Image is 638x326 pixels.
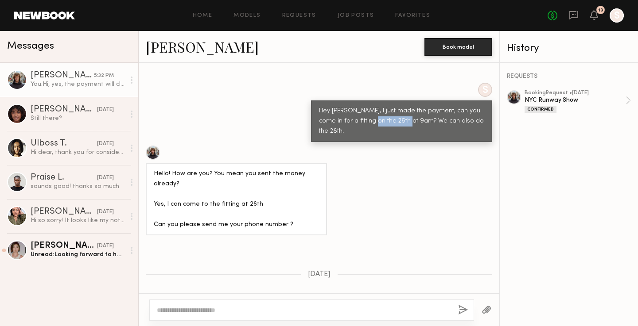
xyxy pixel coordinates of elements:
[31,71,94,80] div: [PERSON_NAME]
[424,42,492,50] a: Book model
[233,13,261,19] a: Models
[319,106,484,137] div: Hey [PERSON_NAME], I just made the payment, can you come in for a fitting on the 26th at 9am? We ...
[94,72,114,80] div: 5:32 PM
[525,90,631,113] a: bookingRequest •[DATE]NYC Runway ShowConfirmed
[31,216,125,225] div: Hi so sorry! It looks like my notifications were turned off on the app. Thank you for the info. I...
[610,8,624,23] a: S
[97,140,114,148] div: [DATE]
[525,106,556,113] div: Confirmed
[31,148,125,157] div: Hi dear, thank you for considering me for the show however I will be out of town that date but le...
[97,208,114,216] div: [DATE]
[31,242,97,250] div: [PERSON_NAME]
[193,13,213,19] a: Home
[31,182,125,191] div: sounds good! thanks so much
[31,173,97,182] div: Praise L.
[31,105,97,114] div: [PERSON_NAME]
[31,207,97,216] div: [PERSON_NAME]
[338,13,374,19] a: Job Posts
[424,38,492,56] button: Book model
[525,90,626,96] div: booking Request • [DATE]
[97,174,114,182] div: [DATE]
[97,106,114,114] div: [DATE]
[31,80,125,88] div: You: Hi, yes, the payment will clear once the project wraps up. Let me know if you have any other...
[282,13,316,19] a: Requests
[154,169,319,230] div: Hello! How are you? You mean you sent the money already? Yes, I can come to the fitting at 26th C...
[525,96,626,104] div: NYC Runway Show
[395,13,430,19] a: Favorites
[598,8,603,13] div: 13
[97,242,114,250] div: [DATE]
[146,37,259,56] a: [PERSON_NAME]
[7,41,54,51] span: Messages
[31,250,125,259] div: Unread: Looking forward to hearing back(:(:
[31,114,125,123] div: Still there?
[507,73,631,80] div: REQUESTS
[31,139,97,148] div: Ulboss T.
[507,43,631,54] div: History
[308,271,331,278] span: [DATE]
